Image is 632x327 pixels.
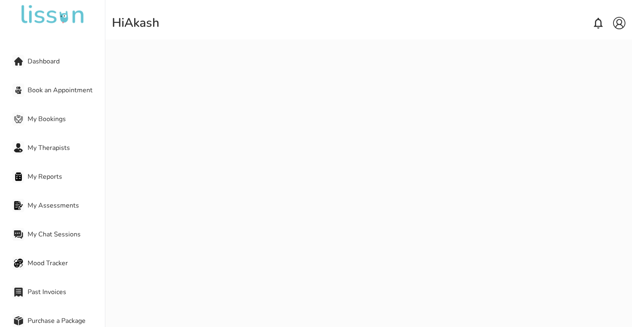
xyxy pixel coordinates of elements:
img: account.svg [613,17,625,29]
img: undefined [20,5,86,25]
img: Past Invoices [14,287,23,297]
img: My Therapists [14,143,23,152]
span: Past Invoices [28,287,105,297]
img: My Bookings [14,114,23,124]
img: Mood Tracker [14,259,23,268]
span: My Reports [28,172,105,182]
span: Mood Tracker [28,258,105,268]
span: Book an Appointment [28,85,105,95]
div: Hi Akash [112,16,159,30]
img: Purchase a Package [14,316,23,325]
img: My Chat Sessions [14,230,23,239]
img: My Reports [14,172,23,181]
img: My Assessments [14,201,23,210]
span: My Therapists [28,143,105,153]
span: My Chat Sessions [28,229,105,239]
span: Dashboard [28,56,105,66]
img: Dashboard [14,57,23,66]
span: My Assessments [28,201,105,210]
img: Book an Appointment [14,86,23,95]
span: Purchase a Package [28,316,105,326]
span: My Bookings [28,114,105,124]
